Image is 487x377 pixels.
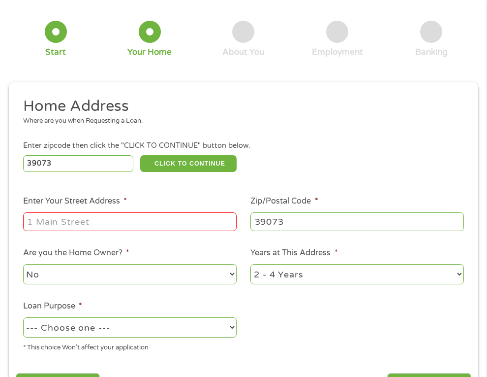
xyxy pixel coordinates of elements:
[23,212,237,231] input: 1 Main Street
[45,47,66,58] div: Start
[250,196,318,206] label: Zip/Postal Code
[250,248,337,258] label: Years at This Address
[23,339,237,352] div: * This choice Won’t affect your application
[23,301,82,311] label: Loan Purpose
[23,116,457,126] div: Where are you when Requesting a Loan.
[127,47,172,58] div: Your Home
[23,155,133,172] input: Enter Zipcode (e.g 01510)
[23,97,457,116] h2: Home Address
[312,47,363,58] div: Employment
[140,155,236,172] button: CLICK TO CONTINUE
[23,248,129,258] label: Are you the Home Owner?
[23,140,464,151] div: Enter zipcode then click the "CLICK TO CONTINUE" button below.
[222,47,264,58] div: About You
[23,196,127,206] label: Enter Your Street Address
[415,47,448,58] div: Banking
